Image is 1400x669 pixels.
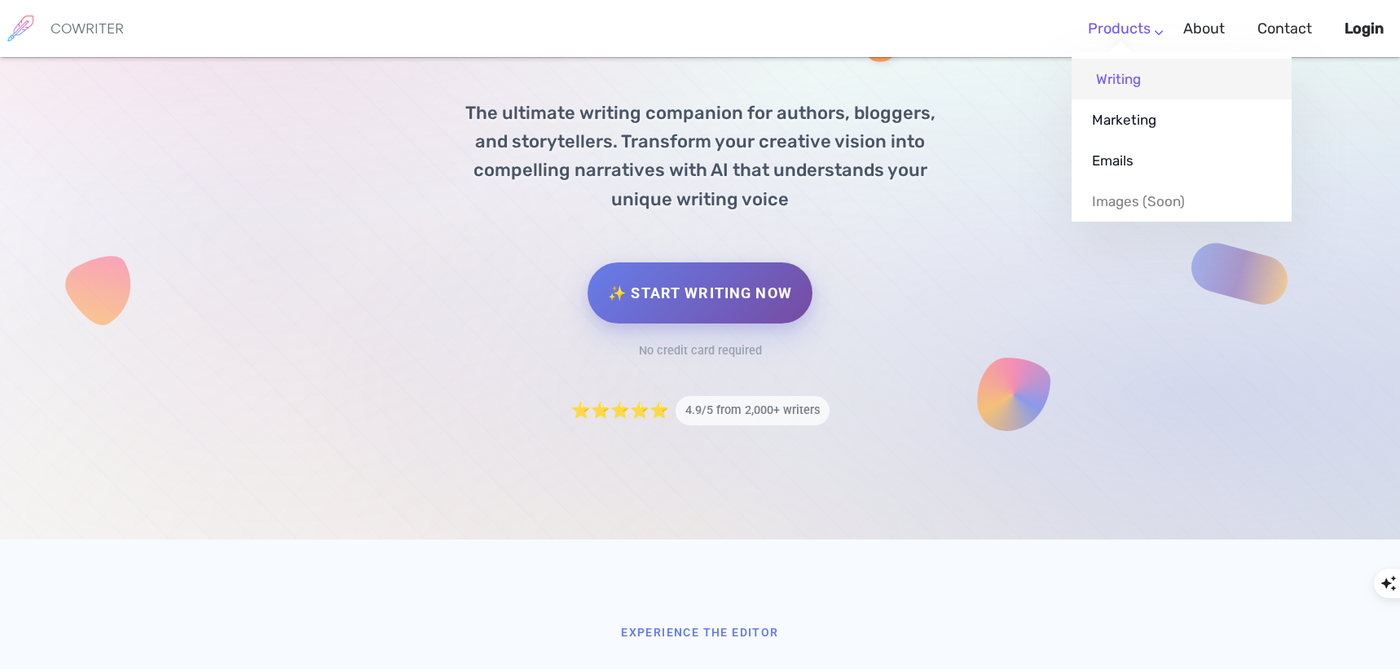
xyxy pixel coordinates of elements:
a: Writing [1072,59,1292,99]
a: Products [1088,5,1151,53]
a: ✨ Start Writing Now [588,262,812,323]
a: Login [1345,5,1384,53]
b: Login [1345,20,1384,37]
a: About [1183,5,1225,53]
a: Contact [1257,5,1312,53]
div: No credit card required [639,340,762,363]
a: Marketing [1072,99,1292,140]
h6: COWRITER [51,21,124,36]
span: 4.9/5 from 2,000+ writers [676,396,830,426]
span: ⭐⭐⭐⭐⭐ [571,399,669,423]
div: Experience the Editor [346,621,1054,651]
a: Emails [1072,140,1292,181]
p: The ultimate writing companion for authors, bloggers, and storytellers. Transform your creative v... [435,86,965,213]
